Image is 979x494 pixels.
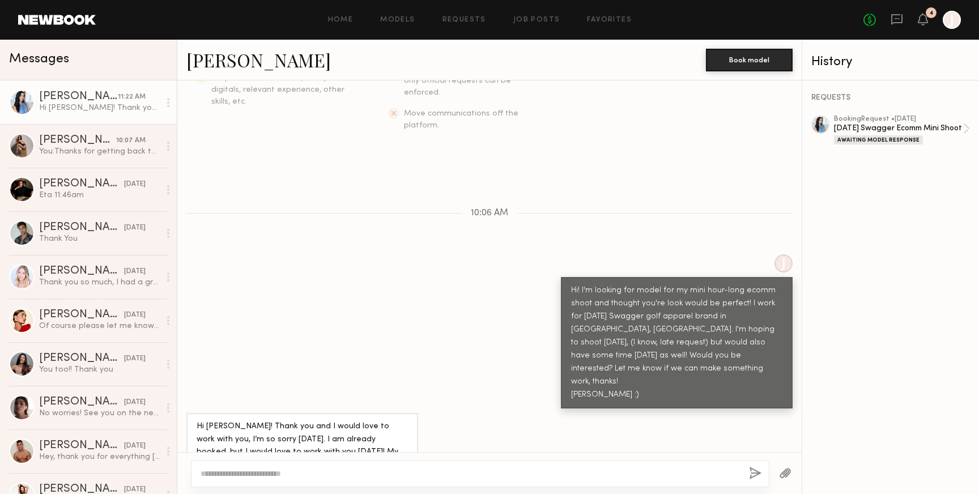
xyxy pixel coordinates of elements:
div: [DATE] [124,310,146,321]
span: 10:06 AM [471,208,508,218]
span: Messages [9,53,69,66]
div: [PERSON_NAME] [39,135,116,146]
div: Awaiting Model Response [834,135,923,144]
a: Favorites [587,16,632,24]
div: Hi! I'm looking for model for my mini hour-long ecomm shoot and thought you're look would be perf... [571,284,782,402]
div: You too!! Thank you [39,364,160,375]
span: Request additional info, like updated digitals, relevant experience, other skills, etc. [211,74,353,105]
a: Models [380,16,415,24]
a: J [943,11,961,29]
div: Eta 11:46am [39,190,160,201]
div: [DATE] [124,179,146,190]
div: No worries! See you on the next one:) [39,408,160,419]
div: [DATE] [124,223,146,233]
div: Thank You [39,233,160,244]
div: [DATE] [124,397,146,408]
div: [PERSON_NAME] [39,222,124,233]
div: [PERSON_NAME] [39,440,124,452]
span: Expect verbal commitments to hold - only official requests can be enforced. [404,65,547,96]
a: [PERSON_NAME] [186,48,331,72]
div: 10:07 AM [116,135,146,146]
div: [DATE] Swagger Ecomm Mini Shoot [834,123,963,134]
a: Requests [442,16,486,24]
button: Book model [706,49,793,71]
div: You: Thanks for getting back to me! No worries, hope we can make something happen in the future! :) [39,146,160,157]
div: [PERSON_NAME] [39,397,124,408]
div: booking Request • [DATE] [834,116,963,123]
div: 4 [929,10,934,16]
div: History [811,56,970,69]
div: [PERSON_NAME] [39,178,124,190]
div: Hey, thank you for everything [DATE]. It was great working with you two. I appreciate the polo sh... [39,452,160,462]
a: Home [328,16,354,24]
div: [PERSON_NAME] [39,353,124,364]
div: Hi [PERSON_NAME]! Thank you and I would love to work with you, I’m so sorry [DATE]. I am already ... [39,103,160,113]
div: [PERSON_NAME] [39,266,124,277]
div: [PERSON_NAME] [39,91,118,103]
a: Book model [706,54,793,64]
div: REQUESTS [811,94,970,102]
a: Job Posts [513,16,560,24]
div: Thank you so much, I had a great time!! 😊 [39,277,160,288]
div: Hi [PERSON_NAME]! Thank you and I would love to work with you, I’m so sorry [DATE]. I am already ... [197,420,408,486]
div: [DATE] [124,354,146,364]
a: bookingRequest •[DATE][DATE] Swagger Ecomm Mini ShootAwaiting Model Response [834,116,970,144]
div: [DATE] [124,441,146,452]
div: [DATE] [124,266,146,277]
span: Move communications off the platform. [404,110,518,129]
div: [PERSON_NAME] [39,309,124,321]
div: 11:22 AM [118,92,146,103]
div: Of course please let me know if anything more comes up !! Have a great shoot 🫶🏼✨ [39,321,160,331]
